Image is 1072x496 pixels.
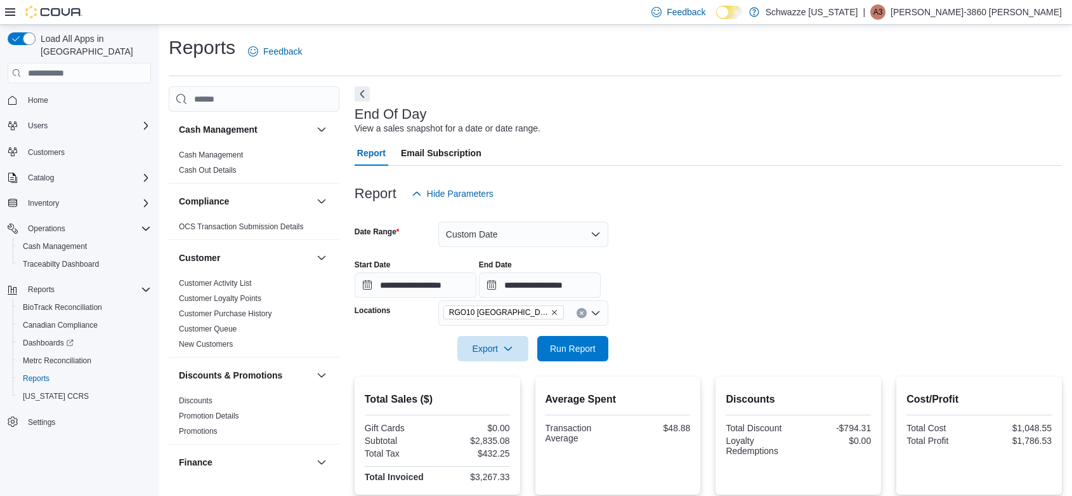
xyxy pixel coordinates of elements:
h3: End Of Day [355,107,427,122]
span: Promotion Details [179,411,239,421]
button: Customer [179,251,311,264]
div: Subtotal [365,436,435,446]
button: Canadian Compliance [13,316,156,334]
button: Discounts & Promotions [314,368,329,383]
div: $2,835.08 [440,436,509,446]
span: [US_STATE] CCRS [23,391,89,401]
a: Dashboards [13,334,156,352]
span: Inventory [23,196,151,211]
span: Cash Management [23,241,87,251]
a: Promotions [179,427,218,436]
h3: Finance [179,456,212,469]
span: Customer Purchase History [179,309,272,319]
a: Traceabilty Dashboard [18,257,104,272]
p: | [863,4,865,20]
input: Press the down key to open a popover containing a calendar. [479,272,601,298]
span: Reports [28,285,55,295]
h1: Reports [169,35,235,60]
button: Remove RGO10 Santa Fe from selection in this group [551,309,558,316]
span: Traceabilty Dashboard [18,257,151,272]
span: Dashboards [18,335,151,351]
span: Canadian Compliance [18,318,151,333]
img: Cova [25,6,82,18]
span: Load All Apps in [GEOGRAPHIC_DATA] [36,32,151,58]
a: Canadian Compliance [18,318,103,333]
span: Cash Management [179,150,243,160]
span: Metrc Reconciliation [18,353,151,368]
button: Clear input [577,308,587,318]
button: Finance [314,455,329,470]
span: Catalog [23,170,151,185]
span: Discounts [179,396,212,406]
button: Operations [23,221,70,236]
div: $48.88 [620,423,690,433]
button: Finance [179,456,311,469]
label: End Date [479,260,512,270]
a: Settings [23,415,60,430]
button: Export [457,336,528,361]
div: Compliance [169,219,339,239]
button: Customer [314,250,329,265]
span: Reports [23,373,49,384]
label: Date Range [355,227,400,237]
span: Users [23,118,151,133]
button: Catalog [23,170,59,185]
div: -$794.31 [801,423,871,433]
span: Users [28,121,48,131]
button: Run Report [537,336,608,361]
span: Cash Management [18,239,151,254]
strong: Total Invoiced [365,472,424,482]
span: Customer Loyalty Points [179,293,261,304]
span: A3 [873,4,883,20]
span: Customers [28,147,65,158]
a: GL Account Totals [179,483,240,492]
span: Dark Mode [716,19,717,20]
span: Traceabilty Dashboard [23,259,99,269]
button: Inventory [23,196,64,211]
span: OCS Transaction Submission Details [179,222,304,232]
h3: Compliance [179,195,229,208]
span: Reports [18,371,151,386]
label: Locations [355,305,391,316]
div: $1,786.53 [982,436,1052,446]
a: Customer Queue [179,325,237,333]
h3: Cash Management [179,123,258,136]
div: Cash Management [169,147,339,183]
div: Discounts & Promotions [169,393,339,444]
div: Gift Cards [365,423,435,433]
div: Loyalty Redemptions [726,436,795,456]
p: [PERSON_NAME]-3860 [PERSON_NAME] [891,4,1062,20]
span: Cash Out Details [179,165,237,175]
span: Hide Parameters [427,187,494,200]
a: Customer Loyalty Points [179,294,261,303]
div: Total Discount [726,423,795,433]
a: Feedback [243,39,307,64]
span: Customer Activity List [179,278,252,288]
span: RGO10 [GEOGRAPHIC_DATA] [449,306,548,319]
h3: Discounts & Promotions [179,369,282,382]
span: Settings [28,417,55,427]
div: Total Cost [906,423,976,433]
a: Reports [18,371,55,386]
a: Discounts [179,396,212,405]
button: Cash Management [179,123,311,136]
button: Settings [3,413,156,431]
div: $432.25 [440,448,509,459]
button: Custom Date [438,222,608,247]
button: Inventory [3,194,156,212]
span: Run Report [550,342,596,355]
button: Customers [3,142,156,161]
span: Settings [23,414,151,430]
span: Operations [23,221,151,236]
span: Dashboards [23,338,74,348]
h3: Report [355,186,396,201]
a: Customers [23,145,70,160]
span: Customer Queue [179,324,237,334]
nav: Complex example [8,86,151,464]
span: New Customers [179,339,233,349]
input: Dark Mode [716,6,743,19]
span: Feedback [263,45,302,58]
a: Home [23,93,53,108]
div: View a sales snapshot for a date or date range. [355,122,540,135]
h2: Cost/Profit [906,392,1052,407]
